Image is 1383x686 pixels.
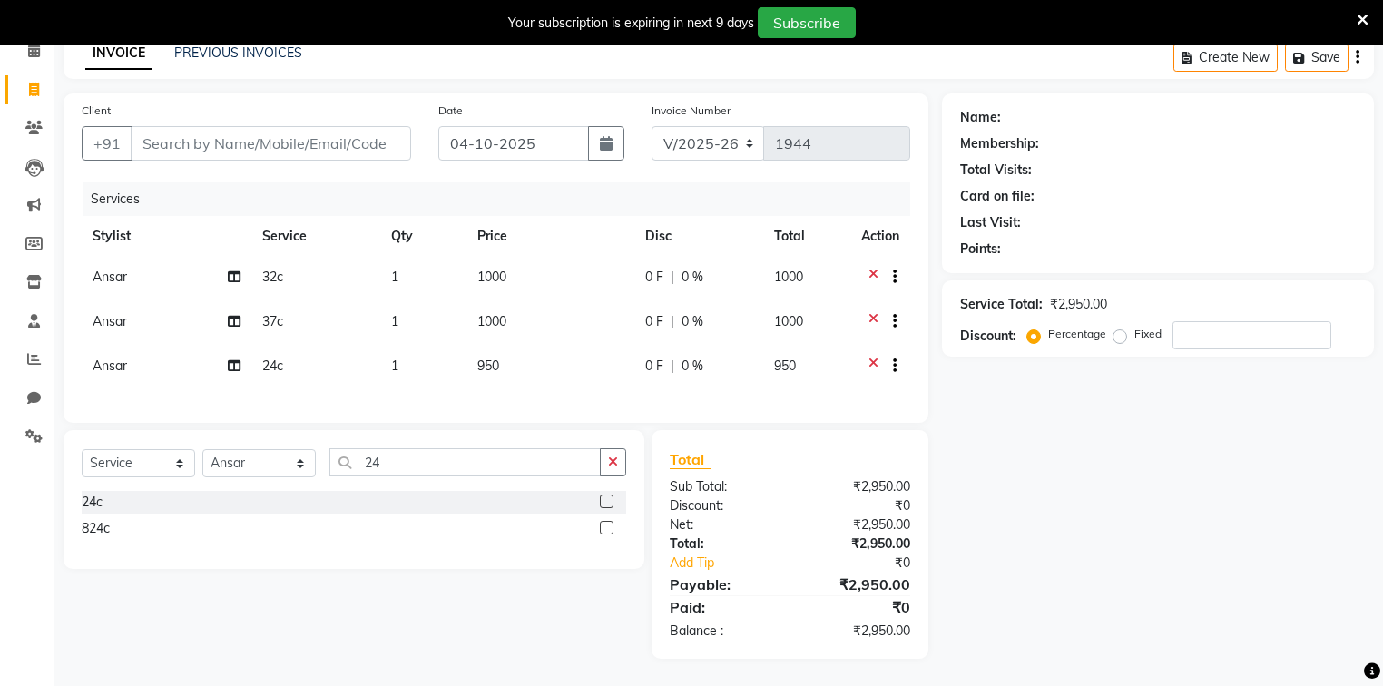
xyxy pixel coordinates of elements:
span: 0 F [645,357,663,376]
span: 1 [391,269,398,285]
span: Total [670,450,711,469]
div: Total Visits: [960,161,1032,180]
th: Total [763,216,850,257]
div: Discount: [960,327,1016,346]
div: Points: [960,240,1001,259]
div: 824c [82,519,110,538]
div: ₹2,950.00 [1050,295,1107,314]
div: ₹2,950.00 [790,515,923,534]
label: Client [82,103,111,119]
span: 24c [262,358,283,374]
input: Search or Scan [329,448,601,476]
span: | [671,357,674,376]
span: | [671,268,674,287]
div: Services [83,182,924,216]
span: 0 F [645,268,663,287]
span: 37c [262,313,283,329]
input: Search by Name/Mobile/Email/Code [131,126,411,161]
div: Total: [656,534,790,554]
span: 0 % [682,312,703,331]
div: Membership: [960,134,1039,153]
span: 1 [391,358,398,374]
div: Service Total: [960,295,1043,314]
div: Net: [656,515,790,534]
span: Ansar [93,358,127,374]
div: ₹0 [790,596,923,618]
span: 32c [262,269,283,285]
span: 1000 [477,313,506,329]
label: Percentage [1048,326,1106,342]
div: ₹0 [790,496,923,515]
th: Action [850,216,910,257]
th: Stylist [82,216,251,257]
span: 1000 [477,269,506,285]
span: Ansar [93,269,127,285]
span: 0 % [682,357,703,376]
span: | [671,312,674,331]
div: ₹2,950.00 [790,622,923,641]
a: INVOICE [85,37,152,70]
div: ₹2,950.00 [790,573,923,595]
div: Card on file: [960,187,1035,206]
span: 0 % [682,268,703,287]
label: Invoice Number [652,103,731,119]
span: 0 F [645,312,663,331]
div: Paid: [656,596,790,618]
label: Fixed [1134,326,1162,342]
span: 1000 [774,269,803,285]
div: Sub Total: [656,477,790,496]
th: Disc [634,216,762,257]
button: Save [1285,44,1349,72]
th: Price [466,216,635,257]
span: 950 [774,358,796,374]
th: Qty [380,216,466,257]
button: Subscribe [758,7,856,38]
span: 950 [477,358,499,374]
div: 24c [82,493,103,512]
div: Your subscription is expiring in next 9 days [508,14,754,33]
button: +91 [82,126,132,161]
label: Date [438,103,463,119]
div: Payable: [656,573,790,595]
span: 1 [391,313,398,329]
button: Create New [1173,44,1278,72]
div: ₹0 [812,554,924,573]
div: ₹2,950.00 [790,534,923,554]
a: PREVIOUS INVOICES [174,44,302,61]
div: Balance : [656,622,790,641]
div: Name: [960,108,1001,127]
div: ₹2,950.00 [790,477,923,496]
div: Last Visit: [960,213,1021,232]
a: Add Tip [656,554,812,573]
span: 1000 [774,313,803,329]
span: Ansar [93,313,127,329]
th: Service [251,216,380,257]
div: Discount: [656,496,790,515]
